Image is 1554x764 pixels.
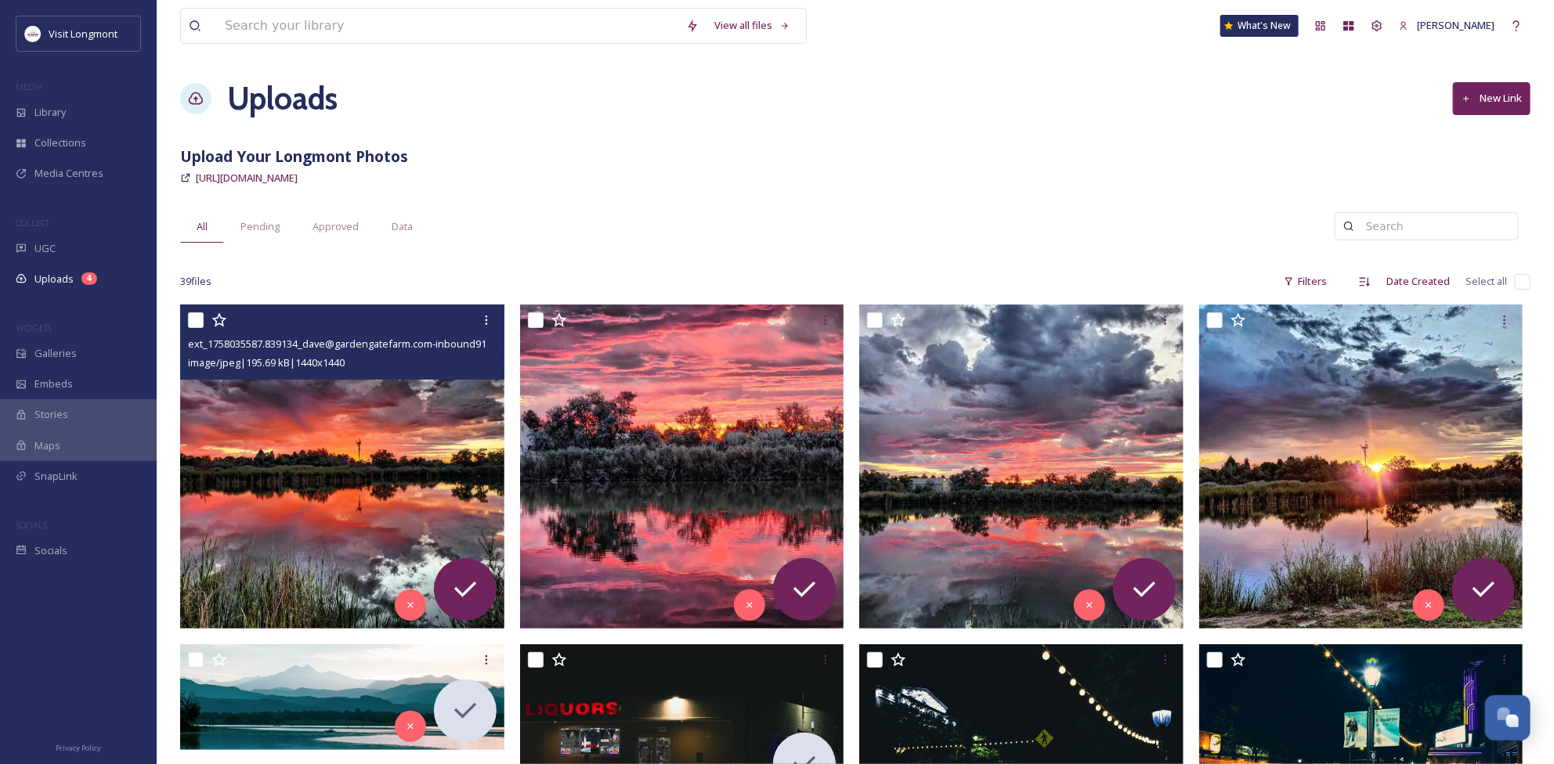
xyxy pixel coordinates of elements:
[56,743,101,753] span: Privacy Policy
[1485,695,1531,741] button: Open Chat
[1276,266,1335,297] div: Filters
[196,168,298,187] a: [URL][DOMAIN_NAME]
[1379,266,1458,297] div: Date Created
[1453,82,1531,114] button: New Link
[34,407,68,422] span: Stories
[859,305,1184,629] img: ext_1758035587.848082_dave@gardengatefarm.com-inbound1623966077119476114.jpg
[34,166,103,181] span: Media Centres
[188,355,345,369] span: image/jpeg | 195.69 kB | 1440 x 1440
[34,272,74,286] span: Uploads
[25,26,41,41] img: longmont.jpg
[34,377,73,391] span: Embeds
[180,274,211,289] span: 39 file s
[34,241,56,256] span: UGC
[180,146,408,167] strong: Upload Your Longmont Photos
[1199,305,1523,629] img: ext_1758035587.853801_dave@gardengatefarm.com-inbound2148944645763313140.jpg
[1465,274,1507,289] span: Select all
[196,171,298,185] span: [URL][DOMAIN_NAME]
[16,519,47,531] span: SOCIALS
[49,27,117,41] span: Visit Longmont
[34,346,77,361] span: Galleries
[180,644,504,750] img: ext_1752524013.506654_brian.gibson83@gmail.com-20250712-Longmont-01.jpg
[1417,18,1494,32] span: [PERSON_NAME]
[188,336,596,351] span: ext_1758035587.839134_dave@gardengatefarm.com-inbound9142599061249037179.jpg
[180,305,504,629] img: ext_1758035587.839134_dave@gardengatefarm.com-inbound9142599061249037179.jpg
[520,305,844,629] img: ext_1758035587.842778_dave@gardengatefarm.com-inbound2683286453165231764.jpg
[16,322,52,333] span: WIDGETS
[392,219,413,234] span: Data
[16,217,49,229] span: COLLECT
[217,9,678,43] input: Search your library
[1391,10,1502,41] a: [PERSON_NAME]
[707,10,798,41] a: View all files
[34,135,86,150] span: Collections
[240,219,280,234] span: Pending
[313,219,359,234] span: Approved
[34,469,78,484] span: SnapLink
[34,438,60,453] span: Maps
[1220,15,1299,37] a: What's New
[1358,211,1510,242] input: Search
[16,81,43,92] span: MEDIA
[227,75,338,122] a: Uploads
[81,272,97,285] div: 4
[197,219,208,234] span: All
[34,543,67,558] span: Socials
[34,105,66,120] span: Library
[56,737,101,756] a: Privacy Policy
